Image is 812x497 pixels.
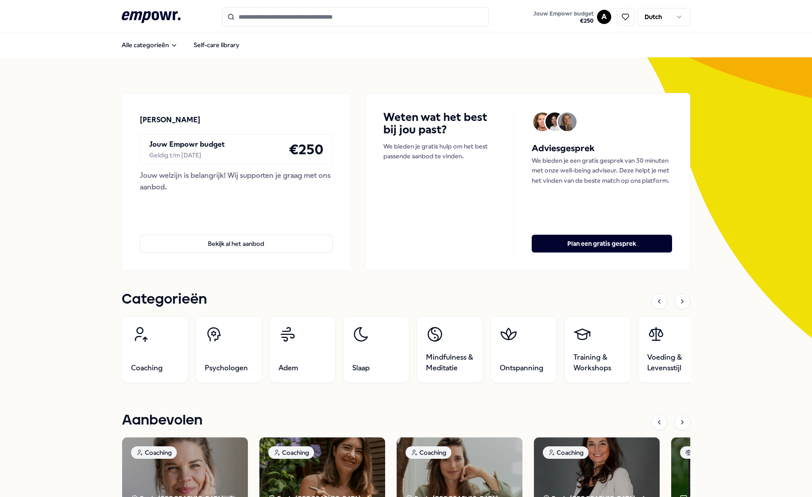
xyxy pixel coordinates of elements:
div: Coaching [543,446,589,459]
span: Ontspanning [500,363,543,373]
span: Mindfulness & Meditatie [426,352,474,373]
h1: Aanbevolen [122,409,203,432]
h4: € 250 [289,138,323,160]
button: Plan een gratis gesprek [532,235,672,253]
a: Mindfulness & Meditatie [417,316,483,383]
span: Psychologen [205,363,248,373]
a: Jouw Empowr budget€250 [530,8,597,26]
button: Jouw Empowr budget€250 [532,8,595,26]
button: Alle categorieën [115,36,185,54]
a: Slaap [343,316,410,383]
a: Coaching [122,316,188,383]
span: Jouw Empowr budget [533,10,593,17]
span: Voeding & Levensstijl [647,352,695,373]
a: Bekijk al het aanbod [140,220,333,253]
span: Coaching [131,363,163,373]
img: Avatar [533,112,552,131]
span: Adem [279,363,298,373]
h1: Categorieën [122,289,207,311]
a: Voeding & Levensstijl [638,316,705,383]
h5: Adviesgesprek [532,141,672,156]
p: We bieden je een gratis gesprek van 30 minuten met onze well-being adviseur. Deze helpt je met he... [532,156,672,185]
h4: Weten wat het best bij jou past? [383,111,496,136]
div: Jouw welzijn is belangrijk! Wij supporten je graag met ons aanbod. [140,170,333,192]
div: Geldig t/m [DATE] [149,150,225,160]
a: Self-care library [187,36,247,54]
p: Jouw Empowr budget [149,139,225,150]
div: Coaching [131,446,177,459]
a: Psychologen [195,316,262,383]
button: Bekijk al het aanbod [140,235,333,253]
input: Search for products, categories or subcategories [222,7,489,27]
span: € 250 [533,17,593,24]
a: Adem [269,316,336,383]
div: Coaching [268,446,314,459]
div: Coaching [406,446,451,459]
p: [PERSON_NAME] [140,114,200,126]
a: Training & Workshops [564,316,631,383]
nav: Main [115,36,247,54]
span: Slaap [352,363,370,373]
button: A [597,10,611,24]
img: Avatar [558,112,577,131]
span: Training & Workshops [573,352,621,373]
a: Ontspanning [490,316,557,383]
img: Avatar [545,112,564,131]
div: Voeding & Levensstijl [680,446,760,459]
p: We bieden je gratis hulp om het best passende aanbod te vinden. [383,141,496,161]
